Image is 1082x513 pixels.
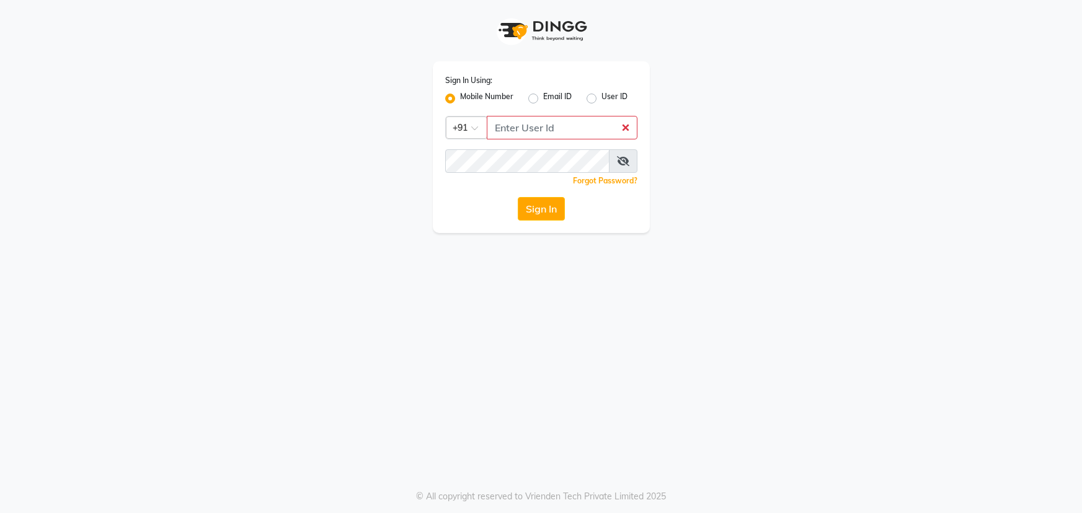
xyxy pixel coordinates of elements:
label: Sign In Using: [445,75,492,86]
input: Username [445,149,610,173]
a: Forgot Password? [573,176,637,185]
input: Username [487,116,637,139]
button: Sign In [518,197,565,221]
label: Mobile Number [460,91,513,106]
label: User ID [601,91,627,106]
img: logo1.svg [492,12,591,49]
label: Email ID [543,91,572,106]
